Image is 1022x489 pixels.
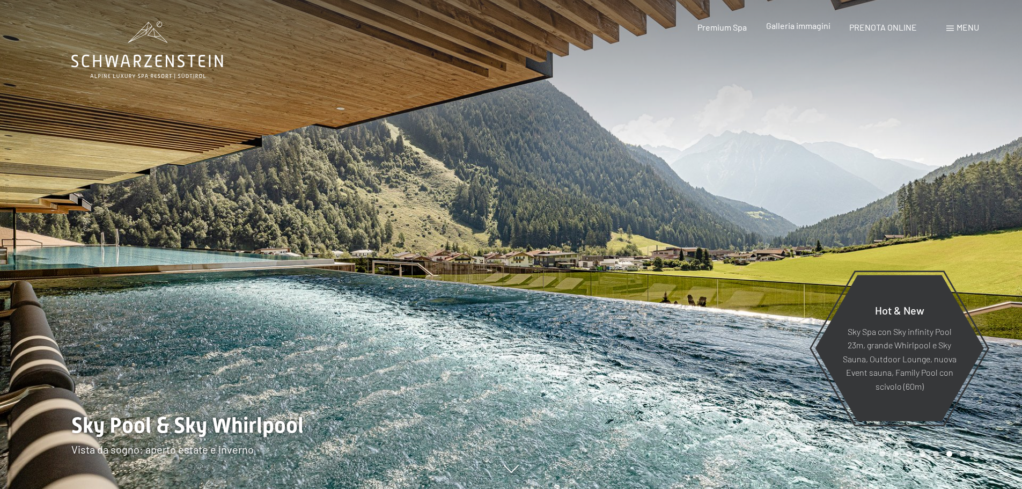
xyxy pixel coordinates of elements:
a: Hot & New Sky Spa con Sky infinity Pool 23m, grande Whirlpool e Sky Sauna, Outdoor Lounge, nuova ... [814,274,984,422]
div: Carousel Page 3 [906,451,912,457]
span: Menu [957,22,979,32]
div: Carousel Page 2 [893,451,899,457]
span: Hot & New [875,303,924,316]
div: Carousel Page 8 [973,451,979,457]
a: PRENOTA ONLINE [849,22,917,32]
div: Carousel Page 5 [933,451,939,457]
div: Carousel Pagination [876,451,979,457]
div: Carousel Page 4 [920,451,925,457]
p: Sky Spa con Sky infinity Pool 23m, grande Whirlpool e Sky Sauna, Outdoor Lounge, nuova Event saun... [841,324,958,393]
a: Premium Spa [697,22,747,32]
div: Carousel Page 7 [960,451,966,457]
div: Carousel Page 6 (Current Slide) [946,451,952,457]
a: Galleria immagini [766,20,830,31]
div: Carousel Page 1 [879,451,885,457]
